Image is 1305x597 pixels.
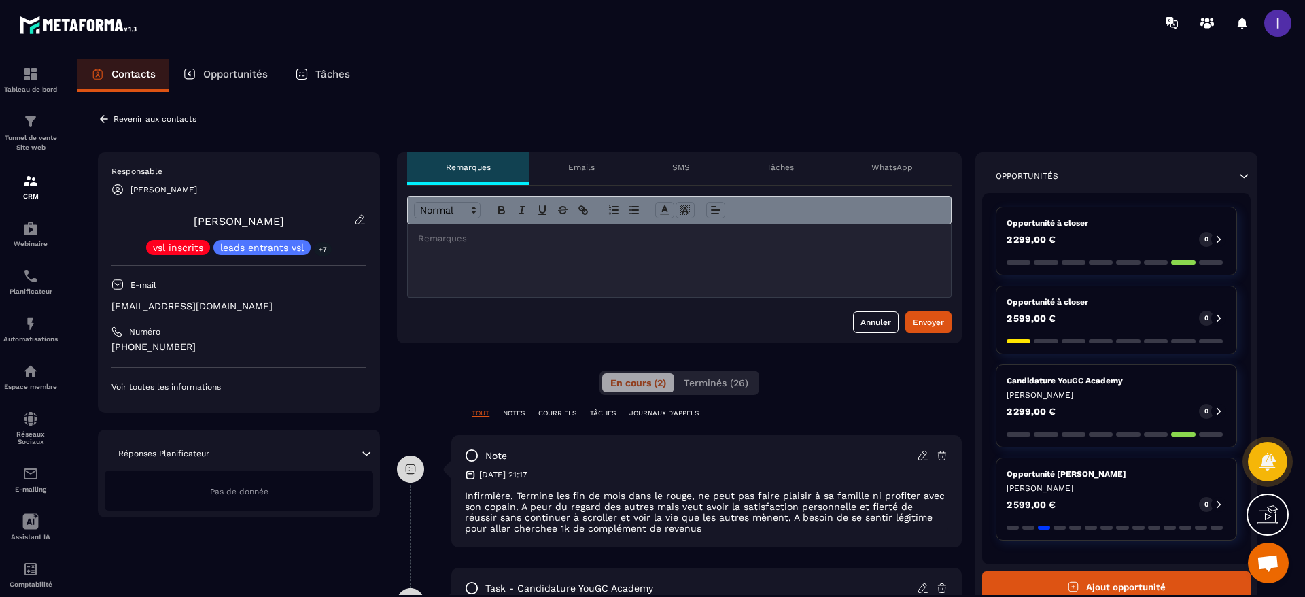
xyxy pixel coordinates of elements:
[111,166,366,177] p: Responsable
[3,288,58,295] p: Planificateur
[1007,500,1056,509] p: 2 599,00 €
[210,487,268,496] span: Pas de donnée
[3,400,58,456] a: social-networksocial-networkRéseaux Sociaux
[684,377,748,388] span: Terminés (26)
[1007,468,1226,479] p: Opportunité [PERSON_NAME]
[1007,375,1226,386] p: Candidature YouGC Academy
[281,59,364,92] a: Tâches
[315,68,350,80] p: Tâches
[22,561,39,577] img: accountant
[203,68,268,80] p: Opportunités
[3,163,58,210] a: formationformationCRM
[22,173,39,189] img: formation
[3,133,58,152] p: Tunnel de vente Site web
[1007,407,1056,416] p: 2 299,00 €
[314,242,332,256] p: +7
[479,469,527,480] p: [DATE] 21:17
[3,353,58,400] a: automationsautomationsEspace membre
[472,409,489,418] p: TOUT
[194,215,284,228] a: [PERSON_NAME]
[77,59,169,92] a: Contacts
[169,59,281,92] a: Opportunités
[129,326,160,337] p: Numéro
[19,12,141,37] img: logo
[3,383,58,390] p: Espace membre
[3,56,58,103] a: formationformationTableau de bord
[111,300,366,313] p: [EMAIL_ADDRESS][DOMAIN_NAME]
[1007,296,1226,307] p: Opportunité à closer
[3,240,58,248] p: Webinaire
[22,411,39,427] img: social-network
[3,485,58,493] p: E-mailing
[1204,313,1208,323] p: 0
[672,162,690,173] p: SMS
[3,581,58,588] p: Comptabilité
[1007,218,1226,228] p: Opportunité à closer
[220,243,304,252] p: leads entrants vsl
[111,381,366,392] p: Voir toutes les informations
[3,533,58,541] p: Assistant IA
[1204,235,1208,244] p: 0
[3,335,58,343] p: Automatisations
[3,86,58,93] p: Tableau de bord
[111,68,156,80] p: Contacts
[568,162,595,173] p: Emails
[22,268,39,284] img: scheduler
[905,311,952,333] button: Envoyer
[590,409,616,418] p: TÂCHES
[3,503,58,551] a: Assistant IA
[1248,543,1289,583] div: Ouvrir le chat
[503,409,525,418] p: NOTES
[465,490,948,534] p: Infirmière. Termine les fin de mois dans le rouge, ne peut pas faire plaisir à sa famille ni prof...
[538,409,576,418] p: COURRIELS
[485,582,653,595] p: task - Candidature YouGC Academy
[22,220,39,237] img: automations
[629,409,699,418] p: JOURNAUX D'APPELS
[22,66,39,82] img: formation
[114,114,196,124] p: Revenir aux contacts
[446,162,491,173] p: Remarques
[1007,235,1056,244] p: 2 299,00 €
[22,363,39,379] img: automations
[1007,313,1056,323] p: 2 599,00 €
[130,279,156,290] p: E-mail
[1007,390,1226,400] p: [PERSON_NAME]
[602,373,674,392] button: En cours (2)
[871,162,913,173] p: WhatsApp
[996,171,1058,182] p: Opportunités
[913,315,944,329] div: Envoyer
[1204,500,1208,509] p: 0
[3,430,58,445] p: Réseaux Sociaux
[3,192,58,200] p: CRM
[767,162,794,173] p: Tâches
[153,243,203,252] p: vsl inscrits
[111,341,366,354] p: [PHONE_NUMBER]
[22,114,39,130] img: formation
[3,210,58,258] a: automationsautomationsWebinaire
[22,315,39,332] img: automations
[3,258,58,305] a: schedulerschedulerPlanificateur
[1007,483,1226,494] p: [PERSON_NAME]
[1204,407,1208,416] p: 0
[485,449,507,462] p: note
[22,466,39,482] img: email
[3,456,58,503] a: emailemailE-mailing
[3,305,58,353] a: automationsautomationsAutomatisations
[853,311,899,333] button: Annuler
[118,448,209,459] p: Réponses Planificateur
[676,373,756,392] button: Terminés (26)
[3,103,58,163] a: formationformationTunnel de vente Site web
[130,185,197,194] p: [PERSON_NAME]
[610,377,666,388] span: En cours (2)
